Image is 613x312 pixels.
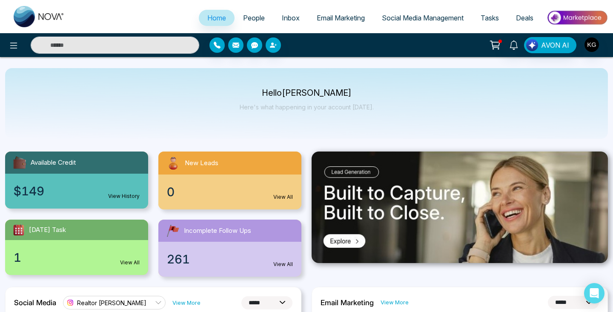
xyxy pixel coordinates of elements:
a: Inbox [273,10,308,26]
a: New Leads0View All [153,152,306,209]
span: New Leads [185,158,218,168]
p: Here's what happening in your account [DATE]. [240,103,374,111]
a: View All [120,259,140,266]
a: Social Media Management [373,10,472,26]
span: [DATE] Task [29,225,66,235]
a: Home [199,10,235,26]
a: View More [381,298,409,306]
a: View All [273,193,293,201]
span: 0 [167,183,175,201]
img: Nova CRM Logo [14,6,65,27]
span: AVON AI [541,40,569,50]
p: Hello [PERSON_NAME] [240,89,374,97]
img: newLeads.svg [165,155,181,171]
span: People [243,14,265,22]
span: 1 [14,249,21,266]
img: . [312,152,608,263]
a: Email Marketing [308,10,373,26]
a: View History [108,192,140,200]
a: Incomplete Follow Ups261View All [153,220,306,277]
a: People [235,10,273,26]
span: Social Media Management [382,14,464,22]
a: View More [172,299,201,307]
span: Deals [516,14,533,22]
span: Incomplete Follow Ups [184,226,251,236]
span: Tasks [481,14,499,22]
img: Market-place.gif [546,8,608,27]
img: instagram [66,298,74,307]
a: Tasks [472,10,507,26]
button: AVON AI [524,37,576,53]
img: todayTask.svg [12,223,26,237]
span: Available Credit [31,158,76,168]
img: availableCredit.svg [12,155,27,170]
span: Email Marketing [317,14,365,22]
span: Realtor [PERSON_NAME] [77,299,146,307]
img: User Avatar [584,37,599,52]
a: View All [273,260,293,268]
img: followUps.svg [165,223,180,238]
span: Home [207,14,226,22]
span: Inbox [282,14,300,22]
div: Open Intercom Messenger [584,283,604,303]
h2: Social Media [14,298,56,307]
a: Deals [507,10,542,26]
span: $149 [14,182,44,200]
img: Lead Flow [526,39,538,51]
span: 261 [167,250,190,268]
h2: Email Marketing [321,298,374,307]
